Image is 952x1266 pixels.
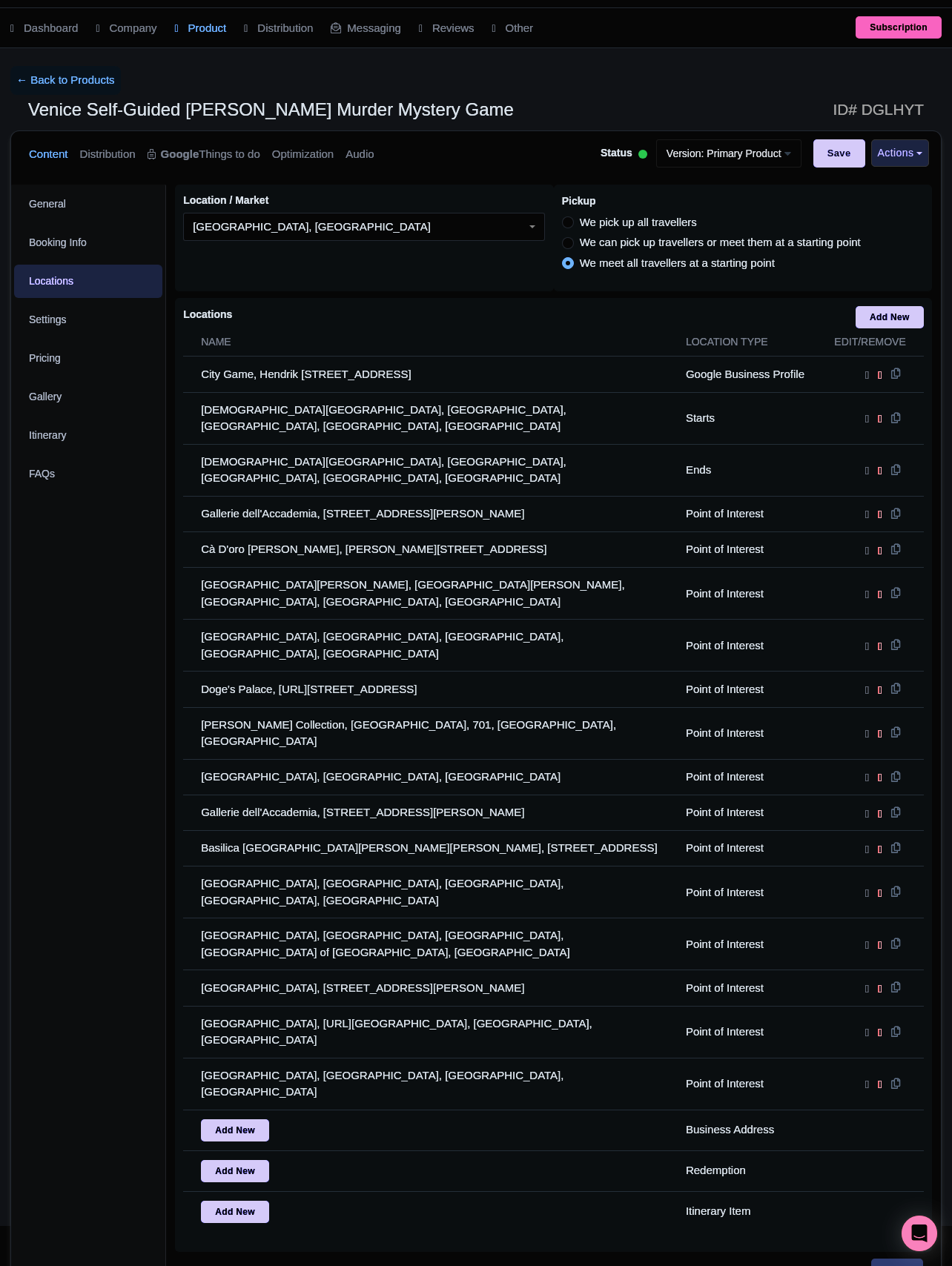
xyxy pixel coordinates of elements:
a: Version: Primary Product [656,139,801,168]
span: ID# DGLHYT [833,95,925,125]
a: GoogleThings to do [148,131,260,178]
label: We pick up all travellers [580,214,697,231]
span: Pickup [562,195,596,207]
a: Messaging [331,8,401,49]
a: Subscription [856,16,942,39]
td: Point of Interest [677,759,821,795]
td: Itinerary Item [677,1191,821,1232]
td: Point of Interest [677,531,821,567]
td: [GEOGRAPHIC_DATA], [GEOGRAPHIC_DATA], [GEOGRAPHIC_DATA], [GEOGRAPHIC_DATA] [183,1058,677,1110]
div: Active [635,144,650,167]
th: Name [183,328,677,357]
td: Point of Interest [677,672,821,707]
td: Gallerie dell'Accademia, [STREET_ADDRESS][PERSON_NAME] [183,795,677,830]
a: Audio [346,131,374,178]
label: We can pick up travellers or meet them at a starting point [580,234,861,251]
a: Pricing [14,342,162,375]
a: Product [175,8,227,49]
a: Itinerary [14,419,162,452]
td: [GEOGRAPHIC_DATA], [STREET_ADDRESS][PERSON_NAME] [183,970,677,1006]
span: Status [601,145,632,161]
td: Doge's Palace, [URL][STREET_ADDRESS] [183,672,677,707]
td: [DEMOGRAPHIC_DATA][GEOGRAPHIC_DATA], [GEOGRAPHIC_DATA], [GEOGRAPHIC_DATA], [GEOGRAPHIC_DATA], [GE... [183,392,677,444]
strong: Google [161,146,199,163]
a: Booking Info [14,226,162,259]
td: Point of Interest [677,496,821,531]
a: Add New [856,306,924,328]
td: [PERSON_NAME] Collection, [GEOGRAPHIC_DATA], 701, [GEOGRAPHIC_DATA], [GEOGRAPHIC_DATA] [183,707,677,759]
td: [DEMOGRAPHIC_DATA][GEOGRAPHIC_DATA], [GEOGRAPHIC_DATA], [GEOGRAPHIC_DATA], [GEOGRAPHIC_DATA], [GE... [183,444,677,496]
a: General [14,188,162,221]
a: Optimization [272,131,334,178]
td: Business Address [677,1110,821,1150]
td: Point of Interest [677,831,821,866]
span: Venice Self-Guided [PERSON_NAME] Murder Mystery Game [28,99,514,119]
td: Ends [677,444,821,496]
div: [GEOGRAPHIC_DATA], [GEOGRAPHIC_DATA] [193,220,431,233]
a: Reviews [419,8,475,49]
td: Point of Interest [677,620,821,672]
input: Save [813,139,865,168]
button: Actions [871,139,929,167]
th: Edit/Remove [821,328,924,357]
td: Point of Interest [677,1058,821,1110]
td: Google Business Profile [677,357,821,392]
td: Point of Interest [677,707,821,759]
a: Company [96,8,156,49]
td: Basilica [GEOGRAPHIC_DATA][PERSON_NAME][PERSON_NAME], [STREET_ADDRESS] [183,831,677,866]
label: Locations [183,307,232,322]
td: Point of Interest [677,795,821,830]
div: Open Intercom Messenger [902,1216,937,1251]
a: Locations [14,265,162,298]
a: Settings [14,303,162,337]
td: [GEOGRAPHIC_DATA], [GEOGRAPHIC_DATA], [GEOGRAPHIC_DATA], [GEOGRAPHIC_DATA] of [GEOGRAPHIC_DATA], ... [183,918,677,970]
label: We meet all travellers at a starting point [580,255,775,272]
td: [GEOGRAPHIC_DATA], [URL][GEOGRAPHIC_DATA], [GEOGRAPHIC_DATA], [GEOGRAPHIC_DATA] [183,1006,677,1058]
a: Dashboard [10,8,78,49]
td: Point of Interest [677,918,821,970]
a: Content [29,131,68,178]
td: Redemption [677,1150,821,1191]
a: Distribution [244,8,313,49]
td: Point of Interest [677,568,821,620]
td: Point of Interest [677,866,821,918]
td: Gallerie dell'Accademia, [STREET_ADDRESS][PERSON_NAME] [183,496,677,531]
td: Point of Interest [677,1006,821,1058]
td: [GEOGRAPHIC_DATA], [GEOGRAPHIC_DATA], [GEOGRAPHIC_DATA] [183,759,677,795]
td: Point of Interest [677,970,821,1006]
a: FAQs [14,457,162,491]
a: Add New [201,1119,269,1141]
a: Distribution [80,131,136,178]
a: Add New [201,1160,269,1182]
a: Gallery [14,380,162,414]
td: City Game, Hendrik [STREET_ADDRESS] [183,357,677,392]
a: ← Back to Products [10,66,121,95]
td: Cà D'oro [PERSON_NAME], [PERSON_NAME][STREET_ADDRESS] [183,531,677,567]
td: [GEOGRAPHIC_DATA][PERSON_NAME], [GEOGRAPHIC_DATA][PERSON_NAME], [GEOGRAPHIC_DATA], [GEOGRAPHIC_DA... [183,568,677,620]
span: Location / Market [183,194,268,206]
td: [GEOGRAPHIC_DATA], [GEOGRAPHIC_DATA], [GEOGRAPHIC_DATA], [GEOGRAPHIC_DATA], [GEOGRAPHIC_DATA] [183,866,677,918]
th: Location type [677,328,821,357]
a: Add New [201,1201,269,1223]
td: Starts [677,392,821,444]
a: Other [492,8,534,49]
td: [GEOGRAPHIC_DATA], [GEOGRAPHIC_DATA], [GEOGRAPHIC_DATA], [GEOGRAPHIC_DATA], [GEOGRAPHIC_DATA] [183,620,677,672]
